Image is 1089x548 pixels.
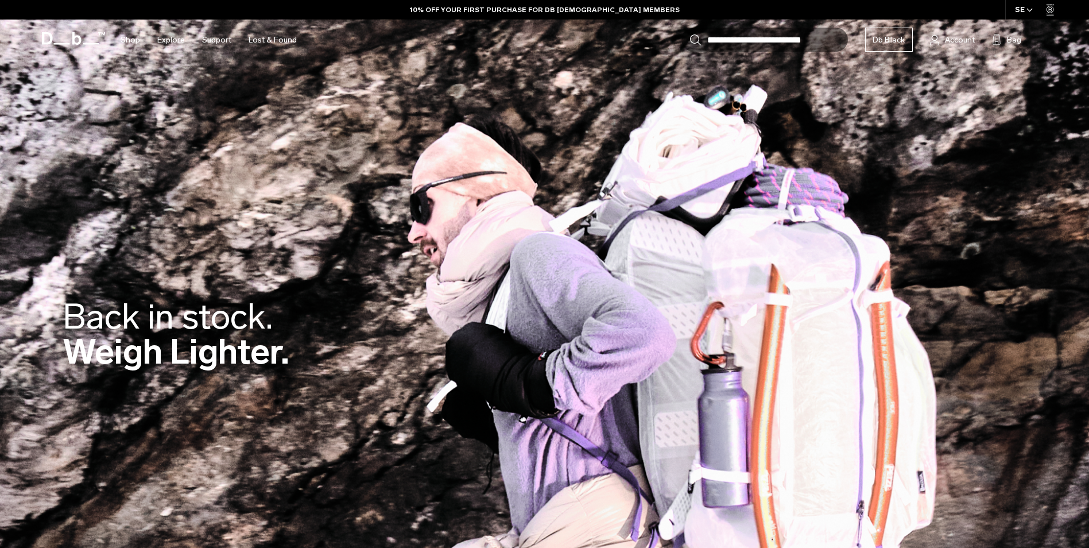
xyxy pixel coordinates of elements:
nav: Main Navigation [112,20,305,60]
a: Db Black [865,28,913,52]
a: Account [930,33,975,47]
a: Support [202,20,231,60]
a: 10% OFF YOUR FIRST PURCHASE FOR DB [DEMOGRAPHIC_DATA] MEMBERS [410,5,680,15]
a: Lost & Found [249,20,297,60]
a: Shop [121,20,140,60]
span: Account [945,34,975,46]
h2: Weigh Lighter. [63,299,289,369]
button: Bag [992,33,1021,47]
span: Bag [1007,34,1021,46]
span: Back in stock. [63,296,273,338]
a: Explore [157,20,185,60]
